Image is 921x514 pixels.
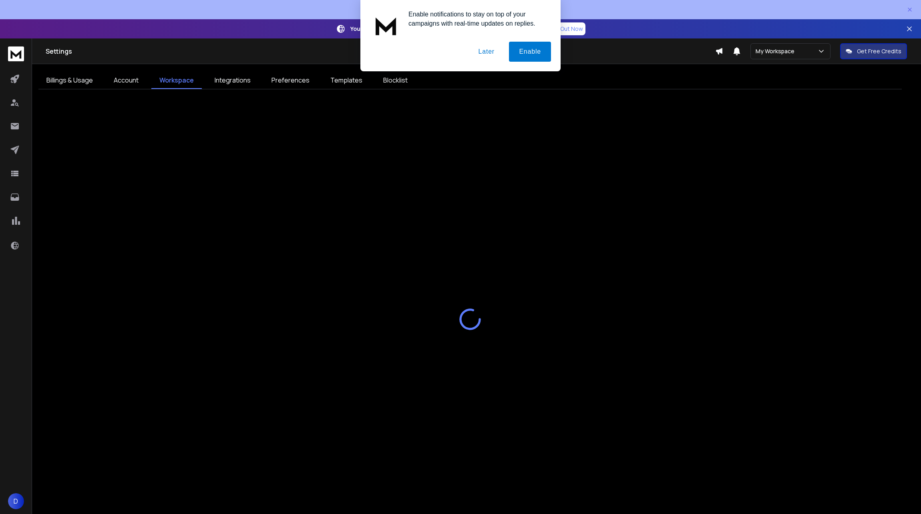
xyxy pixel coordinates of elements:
a: Workspace [151,72,202,89]
a: Billings & Usage [38,72,101,89]
button: Later [468,42,504,62]
button: Enable [509,42,551,62]
a: Integrations [207,72,259,89]
a: Blocklist [375,72,416,89]
a: Preferences [263,72,318,89]
div: Enable notifications to stay on top of your campaigns with real-time updates on replies. [402,10,551,28]
a: Account [106,72,147,89]
button: D [8,493,24,509]
img: notification icon [370,10,402,42]
a: Templates [322,72,370,89]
